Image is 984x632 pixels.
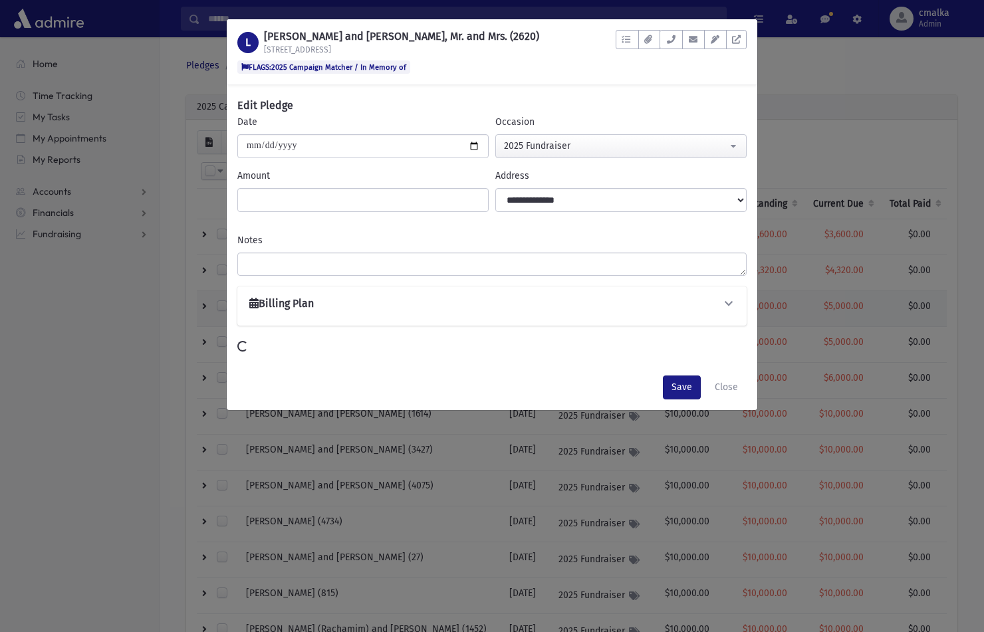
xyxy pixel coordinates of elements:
[237,233,263,247] label: Notes
[663,375,701,399] button: Save
[237,169,270,183] label: Amount
[237,98,293,114] h6: Edit Pledge
[495,115,535,129] label: Occasion
[704,30,727,49] button: Email Templates
[495,134,747,158] button: 2025 Fundraiser
[237,60,410,74] span: FLAGS:2025 Campaign Matcher / In Memory of
[706,375,747,399] button: Close
[495,169,529,183] label: Address
[237,32,259,53] div: L
[264,45,539,54] h6: [STREET_ADDRESS]
[237,30,539,55] a: L [PERSON_NAME] and [PERSON_NAME], Mr. and Mrs. (2620) [STREET_ADDRESS]
[504,139,727,153] div: 2025 Fundraiser
[237,115,257,129] label: Date
[249,297,314,310] h6: Billing Plan
[264,30,539,43] h1: [PERSON_NAME] and [PERSON_NAME], Mr. and Mrs. (2620)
